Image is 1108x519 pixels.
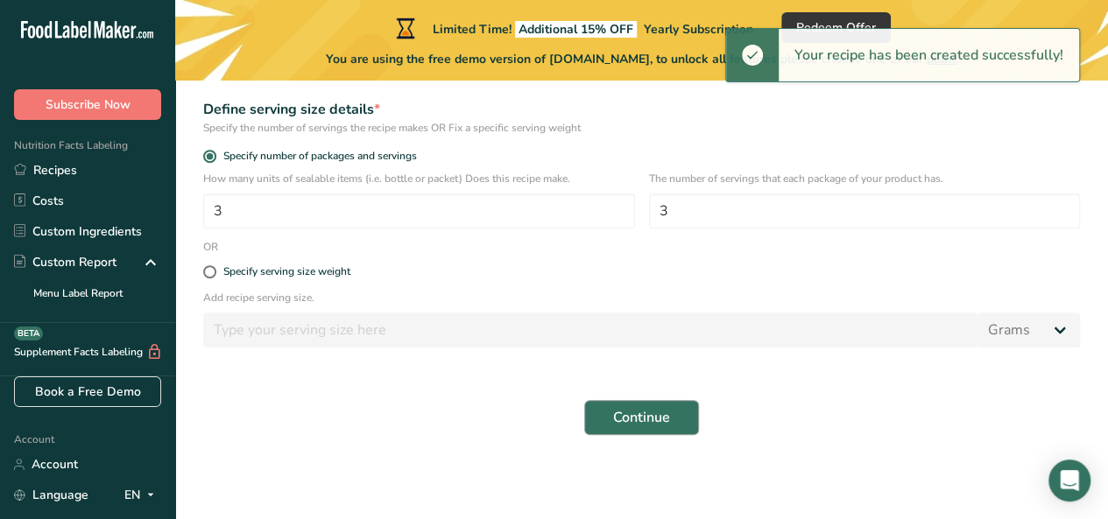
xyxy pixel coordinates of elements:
p: How many units of sealable items (i.e. bottle or packet) Does this recipe make. [203,171,635,186]
div: Specify the number of servings the recipe makes OR Fix a specific serving weight [203,120,1080,136]
span: Subscribe Now [46,95,131,114]
span: Additional 15% OFF [515,21,637,38]
input: Type your serving size here [203,312,977,347]
div: Open Intercom Messenger [1048,459,1090,501]
span: Redeem Offer [796,18,876,37]
span: You are using the free demo version of [DOMAIN_NAME], to unlock all features please choose one of... [326,50,957,68]
span: Specify number of packages and servings [216,150,417,163]
a: Language [14,480,88,510]
div: Custom Report [14,253,116,271]
span: Continue [613,407,670,428]
button: Redeem Offer [781,12,891,43]
div: Your recipe has been created successfully! [779,29,1079,81]
div: Limited Time! [392,18,753,39]
div: Define serving size details [203,99,1080,120]
p: Add recipe serving size. [203,290,1080,305]
p: The number of servings that each package of your product has. [649,171,1081,186]
div: OR [193,239,229,255]
button: Subscribe Now [14,89,161,120]
span: Yearly Subscription [644,21,753,38]
div: EN [124,485,161,506]
a: Book a Free Demo [14,376,161,407]
button: Continue [584,400,699,435]
div: BETA [14,326,43,340]
div: Specify serving size weight [223,265,350,278]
